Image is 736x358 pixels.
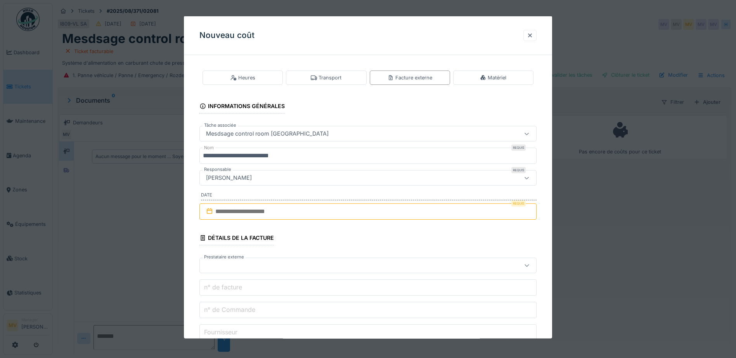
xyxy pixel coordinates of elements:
div: Transport [311,74,341,81]
label: Responsable [203,166,233,173]
h3: Nouveau coût [199,31,255,40]
div: Requis [511,167,526,173]
label: Tâche associée [203,122,238,129]
div: Informations générales [199,100,285,114]
div: [PERSON_NAME] [203,174,255,182]
label: Date [201,192,537,200]
div: Mesdsage control room [GEOGRAPHIC_DATA] [203,129,332,138]
label: n° de Commande [203,305,257,314]
label: Prestataire externe [203,254,246,260]
div: Détails de la facture [199,232,274,245]
div: Requis [511,200,526,207]
label: n° de facture [203,282,244,292]
div: Facture externe [388,74,432,81]
div: Requis [511,145,526,151]
label: Fournisseur [203,327,239,337]
div: Matériel [480,74,506,81]
div: Heures [230,74,255,81]
label: Nom [203,145,215,151]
